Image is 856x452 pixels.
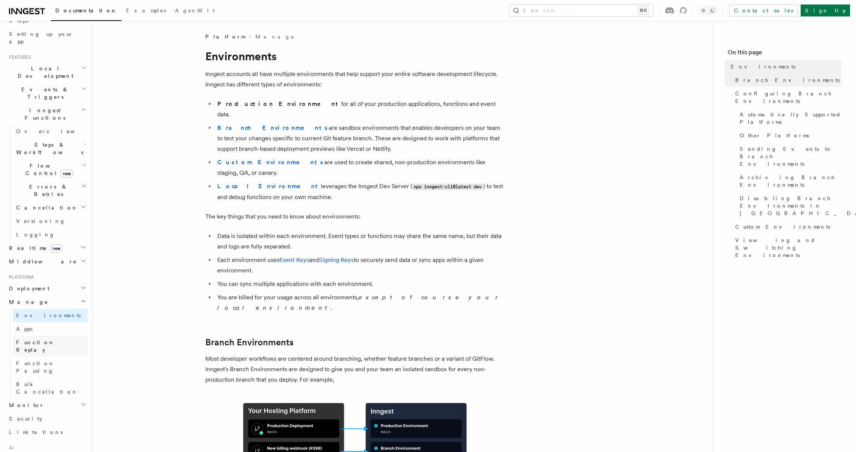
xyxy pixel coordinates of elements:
a: Automatically Supported Platforms [737,108,841,129]
span: Sending Events to Branch Environments [740,145,841,168]
em: except of course your local environment [217,294,501,311]
button: Errors & Retries [13,180,88,201]
li: You are billed for your usage across all environments, . [215,292,504,313]
span: Local Development [6,65,82,80]
span: Bulk Cancellation [16,381,78,395]
a: Examples [122,2,171,20]
a: Environments [728,60,841,73]
a: Contact sales [729,4,798,16]
a: Function Replay [13,336,88,357]
span: Other Platforms [740,132,809,139]
h4: On this page [728,48,841,60]
a: Bulk Cancellation [13,378,88,398]
a: Branch Environments [217,124,329,131]
a: Apps [13,322,88,336]
li: Data is isolated within each environment. Event types or functions may share the same name, but t... [215,231,504,252]
a: Documentation [51,2,122,21]
span: Logging [16,232,55,238]
kbd: ⌘K [638,7,648,14]
span: Steps & Workflows [13,141,83,156]
li: for all of your production applications, functions and event data. [215,99,504,120]
span: new [61,169,73,178]
a: Event Keys [279,256,309,263]
span: Realtime [6,244,62,252]
div: Manage [6,309,88,398]
button: Middleware [6,255,88,268]
a: Branch Environments [205,337,294,348]
span: Flow Control [13,162,82,177]
button: Deployment [6,282,88,295]
span: Setting up your app [9,31,73,45]
span: Platform [6,274,34,280]
span: Monitor [6,401,44,409]
span: Middleware [6,258,77,265]
a: Signing Keys [319,256,354,263]
span: Cancellation [13,204,78,211]
a: Viewing and Switching Environments [732,233,841,262]
a: Environments [13,309,88,322]
button: Cancellation [13,201,88,214]
span: AI [6,445,14,451]
span: Documentation [55,7,117,13]
a: Sign Up [801,4,850,16]
a: Sending Events to Branch Environments [737,142,841,171]
a: Setting up your app [6,27,88,48]
button: Search...⌘K [509,4,653,16]
span: Archiving Branch Environments [740,174,841,189]
a: Local Environment [217,183,321,190]
button: Events & Triggers [6,83,88,104]
span: Platform [205,33,245,40]
button: Monitor [6,398,88,412]
a: Function Pausing [13,357,88,378]
a: Overview [13,125,88,138]
div: Inngest Functions [6,125,88,241]
span: Apps [16,326,33,332]
span: Limitations [9,429,63,435]
button: Inngest Functions [6,104,88,125]
span: Features [6,54,31,60]
span: Function Pausing [16,360,55,374]
span: Inngest Functions [6,107,81,122]
span: new [50,244,62,253]
span: Deployment [6,285,49,292]
strong: Production Environment [217,100,341,107]
span: Versioning [16,218,65,224]
span: Errors & Retries [13,183,81,198]
span: AgentKit [175,7,215,13]
span: Configuring Branch Environments [735,90,841,105]
li: leverages the Inngest Dev Server ( ) to test and debug functions on your own machine. [215,181,504,202]
button: Local Development [6,62,88,83]
button: Steps & Workflows [13,138,88,159]
span: Custom Environments [735,223,830,230]
li: You can sync multiple applications with each environment. [215,279,504,289]
a: Disabling Branch Environments in [GEOGRAPHIC_DATA] [737,192,841,220]
span: Overview [16,128,93,134]
a: Limitations [6,425,88,439]
p: Inngest accounts all have multiple environments that help support your entire software developmen... [205,69,504,90]
a: Logging [13,228,88,241]
button: Toggle dark mode [699,6,717,15]
span: Environments [16,312,81,318]
a: AgentKit [171,2,219,20]
a: Branch Environments [732,73,841,87]
a: Custom Environments [217,159,324,166]
a: Manage [255,33,295,40]
a: Archiving Branch Environments [737,171,841,192]
li: are sandbox environments that enables developers on your team to test your changes specific to cu... [215,123,504,154]
a: Custom Environments [732,220,841,233]
span: Events & Triggers [6,86,82,101]
a: Versioning [13,214,88,228]
button: Flow Controlnew [13,159,88,180]
span: Security [9,416,42,422]
p: The key things that you need to know about environments: [205,211,504,222]
a: Other Platforms [737,129,841,142]
p: Most developer workflows are centered around branching, whether feature branches or a variant of ... [205,354,504,385]
h1: Environments [205,49,504,63]
span: Examples [126,7,166,13]
span: Branch Environments [735,76,840,84]
span: Environments [731,63,795,70]
li: are used to create shared, non-production environments like staging, QA, or canary. [215,157,504,178]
